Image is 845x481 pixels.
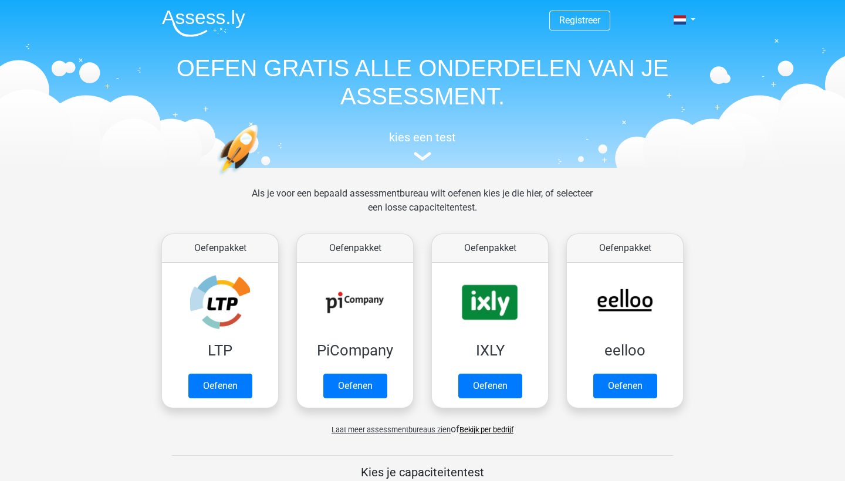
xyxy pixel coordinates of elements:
[559,15,600,26] a: Registreer
[593,374,657,398] a: Oefenen
[188,374,252,398] a: Oefenen
[162,9,245,37] img: Assessly
[153,413,692,436] div: of
[153,54,692,110] h1: OEFEN GRATIS ALLE ONDERDELEN VAN JE ASSESSMENT.
[242,187,602,229] div: Als je voor een bepaald assessmentbureau wilt oefenen kies je die hier, of selecteer een losse ca...
[458,374,522,398] a: Oefenen
[153,130,692,161] a: kies een test
[414,152,431,161] img: assessment
[459,425,513,434] a: Bekijk per bedrijf
[323,374,387,398] a: Oefenen
[153,130,692,144] h5: kies een test
[332,425,451,434] span: Laat meer assessmentbureaus zien
[172,465,673,479] h5: Kies je capaciteitentest
[217,124,303,231] img: oefenen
